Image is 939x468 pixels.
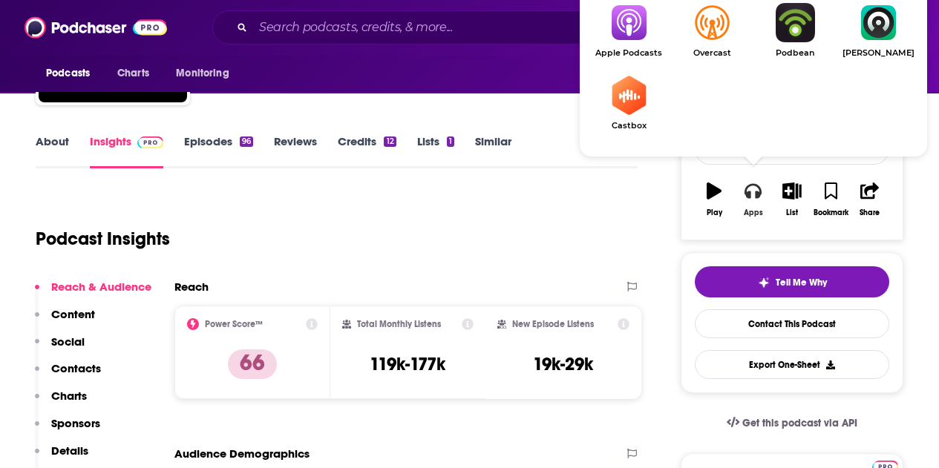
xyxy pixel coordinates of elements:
[753,3,837,58] a: PodbeanPodbean
[274,134,317,168] a: Reviews
[108,59,158,88] a: Charts
[35,361,101,389] button: Contacts
[758,277,770,289] img: tell me why sparkle
[51,280,151,294] p: Reach & Audience
[417,134,454,168] a: Lists1
[370,353,445,375] h3: 119k-177k
[46,63,90,84] span: Podcasts
[174,446,310,461] h2: Audience Demographics
[786,208,798,217] div: List
[811,173,850,226] button: Bookmark
[36,59,109,88] button: open menu
[24,13,167,42] img: Podchaser - Follow, Share and Rate Podcasts
[695,266,889,297] button: tell me why sparkleTell Me Why
[51,416,100,430] p: Sponsors
[51,361,101,375] p: Contacts
[51,334,85,349] p: Social
[137,136,163,148] img: Podchaser Pro
[184,134,253,168] a: Episodes96
[776,277,827,289] span: Tell Me Why
[51,444,88,458] p: Details
[35,307,95,334] button: Content
[35,389,87,416] button: Charts
[253,16,636,39] input: Search podcasts, credits, & more...
[837,48,920,58] span: [PERSON_NAME]
[837,3,920,58] a: Castro[PERSON_NAME]
[851,173,889,226] button: Share
[587,121,670,131] span: Castbox
[512,319,594,329] h2: New Episode Listens
[240,136,253,147] div: 96
[744,208,763,217] div: Apps
[814,208,848,217] div: Bookmark
[475,134,511,168] a: Similar
[338,134,396,168] a: Credits12
[228,349,277,379] p: 66
[174,280,209,294] h2: Reach
[447,136,454,147] div: 1
[670,48,753,58] span: Overcast
[773,173,811,226] button: List
[695,173,733,226] button: Play
[695,309,889,338] a: Contact This Podcast
[695,350,889,379] button: Export One-Sheet
[166,59,248,88] button: open menu
[176,63,229,84] span: Monitoring
[587,76,670,131] a: CastboxCastbox
[212,10,770,45] div: Search podcasts, credits, & more...
[860,208,880,217] div: Share
[670,3,753,58] a: OvercastOvercast
[587,48,670,58] span: Apple Podcasts
[90,134,163,168] a: InsightsPodchaser Pro
[35,416,100,444] button: Sponsors
[35,280,151,307] button: Reach & Audience
[742,417,857,429] span: Get this podcast via API
[357,319,441,329] h2: Total Monthly Listens
[205,319,263,329] h2: Power Score™
[587,3,670,58] a: Apple PodcastsApple Podcasts
[753,48,837,58] span: Podbean
[51,389,87,403] p: Charts
[117,63,149,84] span: Charts
[733,173,772,226] button: Apps
[707,208,722,217] div: Play
[36,134,69,168] a: About
[715,405,869,441] a: Get this podcast via API
[533,353,593,375] h3: 19k-29k
[384,136,396,147] div: 12
[36,228,170,250] h1: Podcast Insights
[51,307,95,321] p: Content
[35,334,85,362] button: Social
